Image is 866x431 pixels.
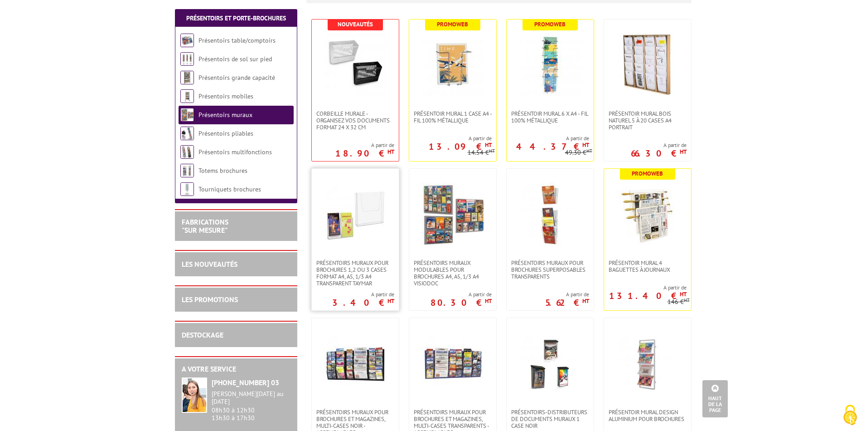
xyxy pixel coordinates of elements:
[604,260,691,273] a: Présentoir mural 4 baguettes à journaux
[511,409,589,429] span: PRÉSENTOIRS-DISTRIBUTEURS DE DOCUMENTS MURAUX 1 CASE NOIR
[684,297,690,303] sup: HT
[511,110,589,124] span: Présentoir mural 6 x A4 - Fil 100% métallique
[604,409,691,422] a: PRÉSENTOIR MURAL DESIGN ALUMINIUM POUR BROCHURES
[316,260,394,287] span: PRÉSENTOIRS MURAUX POUR BROCHURES 1,2 OU 3 CASES FORMAT A4, A5, 1/3 A4 TRANSPARENT TAYMAR
[182,365,290,373] h2: A votre service
[507,135,589,142] span: A partir de
[414,260,492,287] span: Présentoirs muraux modulables pour brochures A4, A5, 1/3 A4 VISIODOC
[186,14,286,22] a: Présentoirs et Porte-brochures
[631,151,687,156] p: 66.30 €
[511,260,589,280] span: PRÉSENTOIRS MURAUX POUR BROCHURES SUPERPOSABLES TRANSPARENTS
[198,185,261,193] a: Tourniquets brochures
[387,297,394,305] sup: HT
[421,33,484,97] img: Présentoir mural 1 case A4 - Fil 100% métallique
[518,33,582,97] img: Présentoir mural 6 x A4 - Fil 100% métallique
[180,127,194,140] img: Présentoirs pliables
[198,129,253,137] a: Présentoirs pliables
[338,20,373,28] b: Nouveautés
[485,141,492,149] sup: HT
[182,295,238,304] a: LES PROMOTIONS
[604,110,691,131] a: Présentoir Mural Bois naturel 5 à 20 cases A4 Portrait
[198,111,252,119] a: Présentoirs muraux
[507,260,594,280] a: PRÉSENTOIRS MURAUX POUR BROCHURES SUPERPOSABLES TRANSPARENTS
[182,217,228,235] a: FABRICATIONS"Sur Mesure"
[198,36,276,44] a: Présentoirs table/comptoirs
[182,330,223,339] a: DESTOCKAGE
[616,182,679,246] img: Présentoir mural 4 baguettes à journaux
[409,110,496,124] a: Présentoir mural 1 case A4 - Fil 100% métallique
[421,182,484,246] img: Présentoirs muraux modulables pour brochures A4, A5, 1/3 A4 VISIODOC
[604,284,687,291] span: A partir de
[312,260,399,287] a: PRÉSENTOIRS MURAUX POUR BROCHURES 1,2 OU 3 CASES FORMAT A4, A5, 1/3 A4 TRANSPARENT TAYMAR
[324,33,387,97] img: Corbeille Murale - Organisez vos documents format 24 x 32 cm
[680,148,687,156] sup: HT
[180,89,194,103] img: Présentoirs mobiles
[609,293,687,299] p: 131.40 €
[702,380,728,417] a: Haut de la page
[180,71,194,84] img: Présentoirs grande capacité
[414,110,492,124] span: Présentoir mural 1 case A4 - Fil 100% métallique
[198,92,253,100] a: Présentoirs mobiles
[180,108,194,122] img: Présentoirs muraux
[516,144,589,149] p: 44.37 €
[409,260,496,287] a: Présentoirs muraux modulables pour brochures A4, A5, 1/3 A4 VISIODOC
[489,147,495,154] sup: HT
[212,390,290,406] div: [PERSON_NAME][DATE] au [DATE]
[582,141,589,149] sup: HT
[518,182,582,246] img: PRÉSENTOIRS MURAUX POUR BROCHURES SUPERPOSABLES TRANSPARENTS
[586,147,592,154] sup: HT
[180,52,194,66] img: Présentoirs de sol sur pied
[545,291,589,298] span: A partir de
[485,297,492,305] sup: HT
[631,142,687,149] span: A partir de
[182,377,207,413] img: widget-service.jpg
[409,135,492,142] span: A partir de
[182,260,237,269] a: LES NOUVEAUTÉS
[518,332,582,395] img: PRÉSENTOIRS-DISTRIBUTEURS DE DOCUMENTS MURAUX 1 CASE NOIR
[335,142,394,149] span: A partir de
[834,400,866,431] button: Cookies (fenêtre modale)
[632,170,663,177] b: Promoweb
[565,149,592,156] p: 49.30 €
[839,404,861,426] img: Cookies (fenêtre modale)
[332,291,394,298] span: A partir de
[180,182,194,196] img: Tourniquets brochures
[431,300,492,305] p: 80.30 €
[387,148,394,156] sup: HT
[609,260,687,273] span: Présentoir mural 4 baguettes à journaux
[616,33,679,97] img: Présentoir Mural Bois naturel 5 à 20 cases A4 Portrait
[582,297,589,305] sup: HT
[609,110,687,131] span: Présentoir Mural Bois naturel 5 à 20 cases A4 Portrait
[421,332,484,395] img: PRÉSENTOIRS MURAUX POUR BROCHURES ET MAGAZINES, MULTI-CASES TRANSPARENTS - ASSEMBLABLES
[545,300,589,305] p: 5.62 €
[312,110,399,131] a: Corbeille Murale - Organisez vos documents format 24 x 32 cm
[212,390,290,421] div: 08h30 à 12h30 13h30 à 17h30
[316,110,394,131] span: Corbeille Murale - Organisez vos documents format 24 x 32 cm
[468,149,495,156] p: 14.54 €
[507,409,594,429] a: PRÉSENTOIRS-DISTRIBUTEURS DE DOCUMENTS MURAUX 1 CASE NOIR
[198,148,272,156] a: Présentoirs multifonctions
[335,151,394,156] p: 18.90 €
[534,20,566,28] b: Promoweb
[212,378,279,387] strong: [PHONE_NUMBER] 03
[680,290,687,298] sup: HT
[324,332,387,395] img: PRÉSENTOIRS MURAUX POUR BROCHURES ET MAGAZINES, MULTI-CASES NOIR - ASSEMBLABLES
[332,300,394,305] p: 3.40 €
[324,182,387,246] img: PRÉSENTOIRS MURAUX POUR BROCHURES 1,2 OU 3 CASES FORMAT A4, A5, 1/3 A4 TRANSPARENT TAYMAR
[198,73,275,82] a: Présentoirs grande capacité
[507,110,594,124] a: Présentoir mural 6 x A4 - Fil 100% métallique
[431,291,492,298] span: A partir de
[437,20,468,28] b: Promoweb
[609,409,687,422] span: PRÉSENTOIR MURAL DESIGN ALUMINIUM POUR BROCHURES
[180,145,194,159] img: Présentoirs multifonctions
[198,167,247,175] a: Totems brochures
[180,164,194,177] img: Totems brochures
[616,332,679,395] img: PRÉSENTOIR MURAL DESIGN ALUMINIUM POUR BROCHURES
[429,144,492,149] p: 13.09 €
[198,55,272,63] a: Présentoirs de sol sur pied
[668,299,690,305] p: 146 €
[180,34,194,47] img: Présentoirs table/comptoirs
